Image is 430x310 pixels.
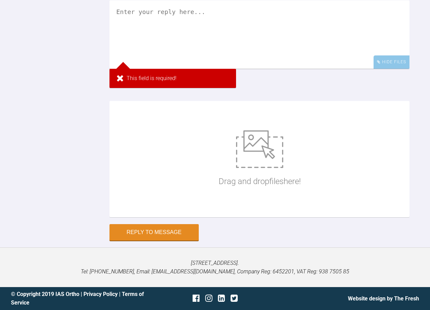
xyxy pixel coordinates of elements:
a: Privacy Policy [83,291,118,297]
div: Hide Files [374,55,409,69]
div: © Copyright 2019 IAS Ortho | | [11,290,147,307]
p: [STREET_ADDRESS]. Tel: [PHONE_NUMBER], Email: [EMAIL_ADDRESS][DOMAIN_NAME], Company Reg: 6452201,... [11,259,419,276]
p: Drag and drop files here! [219,175,301,188]
a: Website design by The Fresh [348,295,419,302]
div: This field is required! [109,69,236,88]
button: Reply to Message [109,224,199,241]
